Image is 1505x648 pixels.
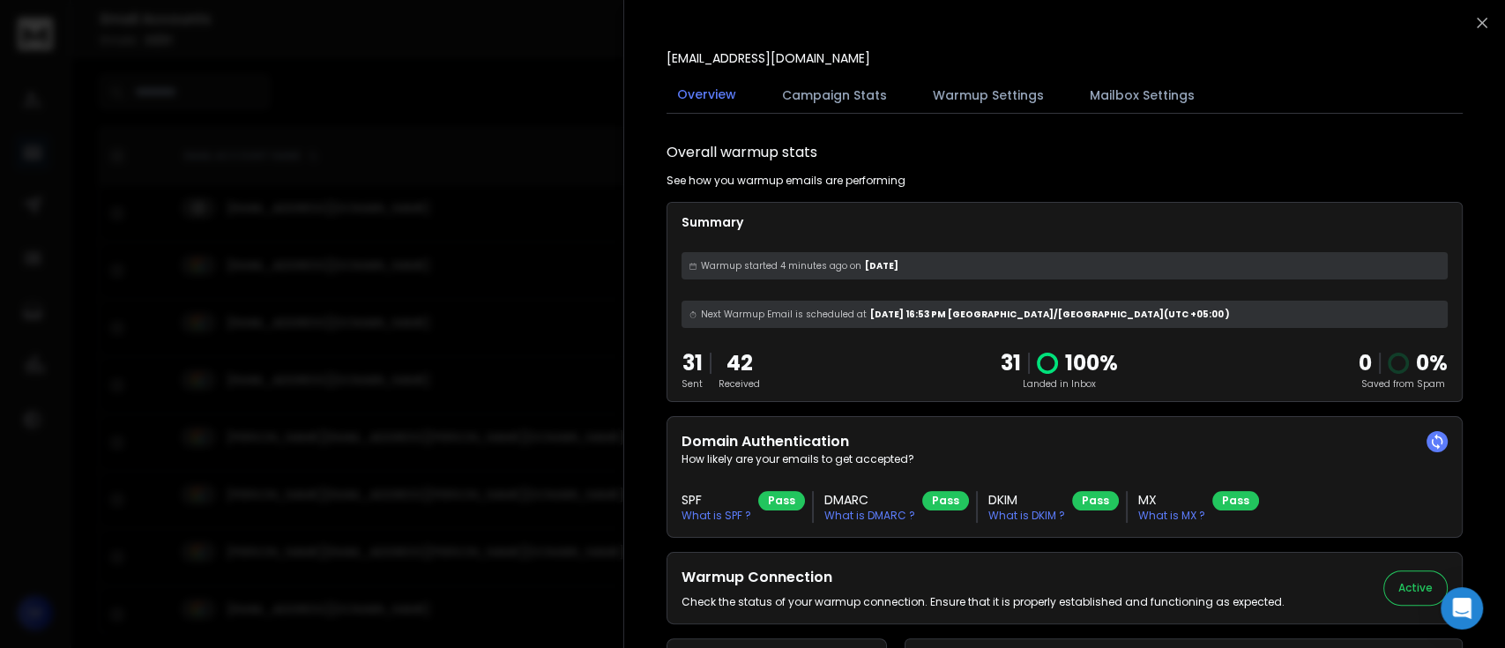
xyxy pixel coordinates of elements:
[701,308,867,321] span: Next Warmup Email is scheduled at
[682,567,1285,588] h2: Warmup Connection
[1001,377,1118,391] p: Landed in Inbox
[682,431,1448,452] h2: Domain Authentication
[1416,349,1448,377] p: 0 %
[988,491,1065,509] h3: DKIM
[771,76,898,115] button: Campaign Stats
[1383,570,1448,606] button: Active
[1065,349,1118,377] p: 100 %
[1359,377,1448,391] p: Saved from Spam
[1138,509,1205,523] p: What is MX ?
[1441,587,1483,629] div: Open Intercom Messenger
[824,491,915,509] h3: DMARC
[758,491,805,510] div: Pass
[1212,491,1259,510] div: Pass
[682,509,751,523] p: What is SPF ?
[1072,491,1119,510] div: Pass
[922,76,1054,115] button: Warmup Settings
[667,49,870,67] p: [EMAIL_ADDRESS][DOMAIN_NAME]
[682,491,751,509] h3: SPF
[667,174,905,188] p: See how you warmup emails are performing
[667,142,817,163] h1: Overall warmup stats
[1079,76,1205,115] button: Mailbox Settings
[682,452,1448,466] p: How likely are your emails to get accepted?
[719,349,760,377] p: 42
[701,259,861,272] span: Warmup started 4 minutes ago on
[1138,491,1205,509] h3: MX
[824,509,915,523] p: What is DMARC ?
[682,213,1448,231] p: Summary
[682,349,703,377] p: 31
[988,509,1065,523] p: What is DKIM ?
[682,301,1448,328] div: [DATE] 16:53 PM [GEOGRAPHIC_DATA]/[GEOGRAPHIC_DATA] (UTC +05:00 )
[682,377,703,391] p: Sent
[1359,348,1372,377] strong: 0
[922,491,969,510] div: Pass
[682,595,1285,609] p: Check the status of your warmup connection. Ensure that it is properly established and functionin...
[1001,349,1021,377] p: 31
[719,377,760,391] p: Received
[667,75,747,115] button: Overview
[682,252,1448,279] div: [DATE]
